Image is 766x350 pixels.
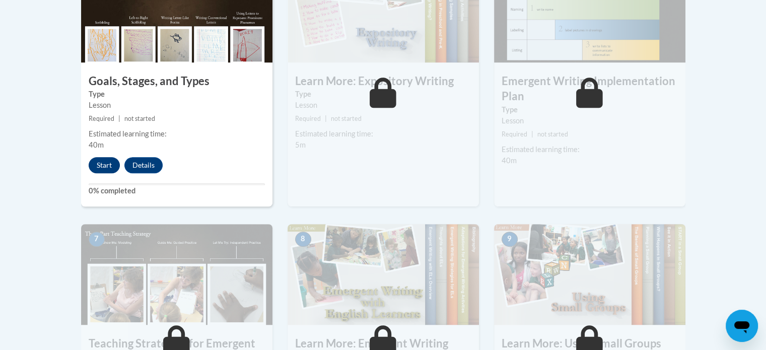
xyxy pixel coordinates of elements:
[531,130,533,138] span: |
[502,156,517,165] span: 40m
[89,128,265,139] div: Estimated learning time:
[295,89,471,100] label: Type
[726,310,758,342] iframe: Button to launch messaging window
[502,104,678,115] label: Type
[502,130,527,138] span: Required
[89,157,120,173] button: Start
[89,141,104,149] span: 40m
[124,115,155,122] span: not started
[494,224,685,325] img: Course Image
[295,115,321,122] span: Required
[502,232,518,247] span: 9
[89,89,265,100] label: Type
[89,115,114,122] span: Required
[118,115,120,122] span: |
[81,224,272,325] img: Course Image
[502,115,678,126] div: Lesson
[494,74,685,105] h3: Emergent Writing Implementation Plan
[295,141,306,149] span: 5m
[325,115,327,122] span: |
[89,185,265,196] label: 0% completed
[295,128,471,139] div: Estimated learning time:
[502,144,678,155] div: Estimated learning time:
[89,232,105,247] span: 7
[288,224,479,325] img: Course Image
[295,100,471,111] div: Lesson
[537,130,568,138] span: not started
[331,115,362,122] span: not started
[124,157,163,173] button: Details
[81,74,272,89] h3: Goals, Stages, and Types
[89,100,265,111] div: Lesson
[288,74,479,89] h3: Learn More: Expository Writing
[295,232,311,247] span: 8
